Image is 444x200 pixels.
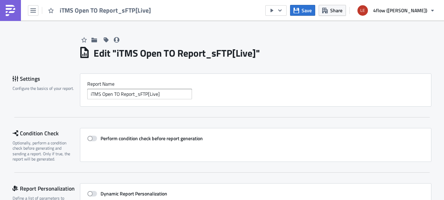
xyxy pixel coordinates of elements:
[330,7,342,14] span: Share
[13,140,75,162] div: Optionally, perform a condition check before generating and sending a report. Only if true, the r...
[290,5,315,16] button: Save
[5,5,16,16] img: PushMetrics
[319,5,346,16] button: Share
[60,6,151,14] span: iTMS Open TO Report_sFTP[Live]
[94,47,260,59] h1: Edit " iTMS Open TO Report_sFTP[Live] "
[357,5,369,16] img: Avatar
[13,73,80,84] div: Settings
[101,190,167,197] strong: Dynamic Report Personalization
[373,7,427,14] span: 4flow ([PERSON_NAME])
[13,183,80,194] div: Report Personalization
[87,81,424,87] label: Report Nam﻿e
[13,128,80,138] div: Condition Check
[13,86,75,91] div: Configure the basics of your report.
[302,7,312,14] span: Save
[353,3,439,18] button: 4flow ([PERSON_NAME])
[101,135,203,142] strong: Perform condition check before report generation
